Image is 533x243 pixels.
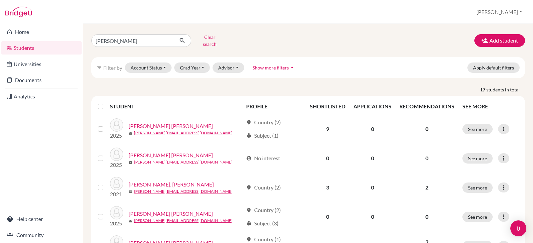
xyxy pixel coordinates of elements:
span: location_on [246,120,252,125]
img: Bridge-U [5,7,32,17]
div: Subject (1) [246,132,278,140]
span: mail [129,161,133,165]
span: location_on [246,185,252,190]
span: mail [129,219,133,223]
a: Documents [1,73,82,87]
button: Advisor [213,62,244,73]
th: PROFILE [242,98,306,114]
button: Show more filtersarrow_drop_up [247,62,301,73]
strong: 17 [480,86,486,93]
a: Help center [1,212,82,226]
span: Show more filters [253,65,289,70]
a: [PERSON_NAME] [PERSON_NAME] [129,210,213,218]
i: arrow_drop_up [289,64,295,71]
button: Apply default filters [467,62,520,73]
td: 0 [349,114,395,144]
p: 0 [399,125,454,133]
a: Community [1,228,82,242]
td: 0 [349,202,395,231]
button: See more [462,124,493,134]
td: 0 [349,173,395,202]
div: Open Intercom Messenger [510,220,526,236]
a: [PERSON_NAME] [PERSON_NAME] [129,151,213,159]
button: Grad Year [174,62,210,73]
img: Cerrato Garcia, Camila [110,118,123,132]
button: See more [462,153,493,164]
span: location_on [246,207,252,213]
a: Home [1,25,82,39]
span: mail [129,131,133,135]
p: 2 [399,183,454,191]
button: See more [462,182,493,193]
th: STUDENT [110,98,242,114]
th: APPLICATIONS [349,98,395,114]
p: 2025 [110,219,123,227]
span: account_circle [246,156,252,161]
th: SEE MORE [458,98,522,114]
div: Subject (3) [246,219,278,227]
span: Filter by [103,64,122,71]
a: Universities [1,58,82,71]
span: mail [129,190,133,194]
button: See more [462,212,493,222]
button: [PERSON_NAME] [473,6,525,18]
i: filter_list [97,65,102,70]
span: local_library [246,221,252,226]
td: 0 [306,144,349,173]
span: students in total [486,86,525,93]
a: Students [1,41,82,55]
p: 0 [399,154,454,162]
td: 0 [349,144,395,173]
a: Analytics [1,90,82,103]
div: Country (2) [246,206,281,214]
input: Find student by name... [91,34,174,47]
a: [PERSON_NAME][EMAIL_ADDRESS][DOMAIN_NAME] [134,159,233,165]
p: 2025 [110,132,123,140]
td: 9 [306,114,349,144]
p: 2025 [110,161,123,169]
span: location_on [246,237,252,242]
td: 3 [306,173,349,202]
a: [PERSON_NAME][EMAIL_ADDRESS][DOMAIN_NAME] [134,218,233,224]
a: [PERSON_NAME][EMAIL_ADDRESS][DOMAIN_NAME] [134,130,233,136]
button: Add student [474,34,525,47]
div: Country (2) [246,183,281,191]
p: 2021 [110,190,123,198]
td: 0 [306,202,349,231]
p: 0 [399,213,454,221]
span: local_library [246,133,252,138]
div: Country (2) [246,118,281,126]
th: RECOMMENDATIONS [395,98,458,114]
div: No interest [246,154,280,162]
img: Garcia Herrera, Diana Carolina [110,177,123,190]
img: Garcia Portillo, Carlos [110,206,123,219]
th: SHORTLISTED [306,98,349,114]
a: [PERSON_NAME] [PERSON_NAME] [129,122,213,130]
button: Account Status [125,62,172,73]
a: [PERSON_NAME], [PERSON_NAME] [129,181,214,188]
a: [PERSON_NAME][EMAIL_ADDRESS][DOMAIN_NAME] [134,188,233,194]
button: Clear search [191,32,228,49]
img: Garcia Bondy, Fiorella [110,148,123,161]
